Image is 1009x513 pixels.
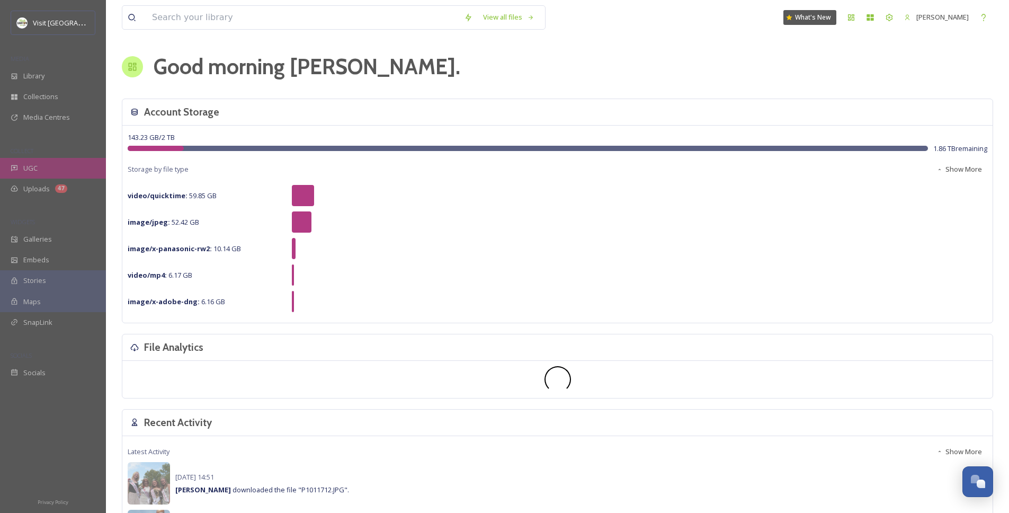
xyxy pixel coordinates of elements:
span: Embeds [23,255,49,265]
span: Media Centres [23,112,70,122]
span: WIDGETS [11,218,35,226]
span: 6.17 GB [128,270,192,280]
strong: video/quicktime : [128,191,187,200]
span: Uploads [23,184,50,194]
button: Show More [931,159,987,180]
input: Search your library [147,6,459,29]
span: SOCIALS [11,351,32,359]
span: Socials [23,368,46,378]
a: Privacy Policy [38,495,68,508]
span: [PERSON_NAME] [916,12,969,22]
strong: image/jpeg : [128,217,170,227]
span: 143.23 GB / 2 TB [128,132,175,142]
span: 10.14 GB [128,244,241,253]
span: MEDIA [11,55,29,63]
span: [DATE] 14:51 [175,472,214,482]
button: Show More [931,441,987,462]
strong: video/mp4 : [128,270,167,280]
span: COLLECT [11,147,33,155]
span: Maps [23,297,41,307]
a: View all files [478,7,540,28]
span: 6.16 GB [128,297,225,306]
span: 1.86 TB remaining [933,144,987,154]
img: download.jpeg [17,17,28,28]
a: [PERSON_NAME] [899,7,974,28]
span: 59.85 GB [128,191,217,200]
span: Stories [23,276,46,286]
h3: Recent Activity [144,415,212,430]
span: Latest Activity [128,447,169,457]
span: Storage by file type [128,164,189,174]
h1: Good morning [PERSON_NAME] . [154,51,460,83]
span: downloaded the file "P1011712.JPG". [175,485,349,494]
h3: Account Storage [144,104,219,120]
h3: File Analytics [144,340,203,355]
span: 52.42 GB [128,217,199,227]
span: UGC [23,163,38,173]
div: 47 [55,184,67,193]
strong: image/x-panasonic-rw2 : [128,244,212,253]
span: Library [23,71,44,81]
span: Galleries [23,234,52,244]
span: Visit [GEOGRAPHIC_DATA] [33,17,115,28]
a: What's New [783,10,836,25]
button: Open Chat [962,466,993,497]
span: SnapLink [23,317,52,328]
span: Privacy Policy [38,499,68,506]
strong: [PERSON_NAME] [175,485,231,494]
img: f00d6c31-e607-4c0e-84db-b6d39aedb55d.jpg [128,462,170,505]
span: Collections [23,92,58,102]
strong: image/x-adobe-dng : [128,297,200,306]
